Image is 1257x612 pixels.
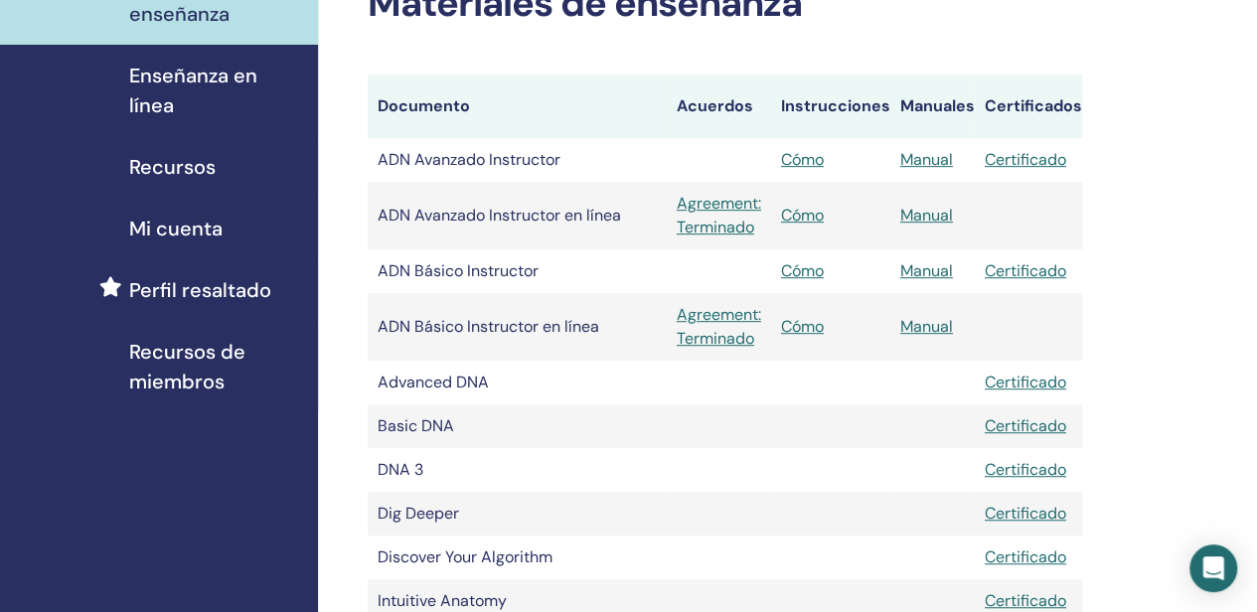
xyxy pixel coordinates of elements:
[900,205,953,226] a: Manual
[368,293,667,361] td: ADN Básico Instructor en línea
[985,372,1066,392] a: Certificado
[368,448,667,492] td: DNA 3
[975,75,1082,138] th: Certificados
[985,415,1066,436] a: Certificado
[771,75,890,138] th: Instrucciones
[781,260,824,281] a: Cómo
[129,275,271,305] span: Perfil resaltado
[985,590,1066,611] a: Certificado
[368,361,667,404] td: Advanced DNA
[890,75,975,138] th: Manuales
[368,535,667,579] td: Discover Your Algorithm
[900,149,953,170] a: Manual
[985,260,1066,281] a: Certificado
[781,149,824,170] a: Cómo
[677,192,761,239] a: Agreement: Terminado
[900,316,953,337] a: Manual
[1189,544,1237,592] div: Open Intercom Messenger
[781,205,824,226] a: Cómo
[900,260,953,281] a: Manual
[368,182,667,249] td: ADN Avanzado Instructor en línea
[368,75,667,138] th: Documento
[985,459,1066,480] a: Certificado
[677,303,761,351] a: Agreement: Terminado
[985,503,1066,524] a: Certificado
[985,546,1066,567] a: Certificado
[129,214,223,243] span: Mi cuenta
[368,138,667,182] td: ADN Avanzado Instructor
[368,404,667,448] td: Basic DNA
[129,61,302,120] span: Enseñanza en línea
[368,492,667,535] td: Dig Deeper
[667,75,771,138] th: Acuerdos
[368,249,667,293] td: ADN Básico Instructor
[129,152,216,182] span: Recursos
[781,316,824,337] a: Cómo
[129,337,302,396] span: Recursos de miembros
[985,149,1066,170] a: Certificado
